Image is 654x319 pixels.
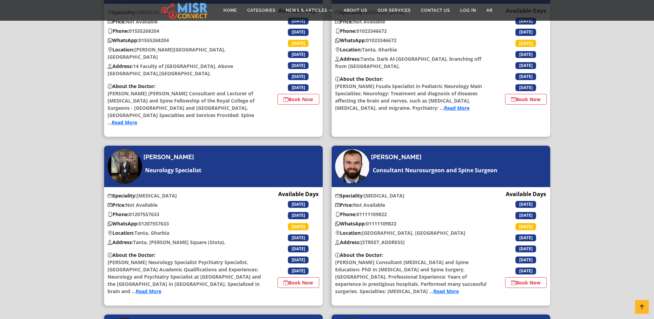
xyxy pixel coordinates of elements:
b: About the Doctor: [108,83,155,89]
a: Home [218,4,242,17]
span: [DATE] [288,51,309,58]
span: [DATE] [515,62,536,69]
a: Book Now [278,277,319,288]
b: About the Doctor: [108,252,155,258]
a: Neurology Specialist [143,166,203,174]
b: Price: [335,202,353,208]
a: Our Services [372,4,416,17]
p: 01111109822 [332,211,494,218]
p: ‎01555268204 [104,37,266,44]
p: Not Available [104,18,266,25]
p: Tanta, [PERSON_NAME] Square (Stota). [104,239,266,246]
b: About the Doctor: [335,252,383,258]
b: Speciality: [335,192,364,199]
span: [DATE] [288,40,309,47]
p: [PERSON_NAME] Fouda Specialist in Pediatric Neurology Main Specialties: Neurology: Treatment and ... [332,75,494,112]
a: Categories [242,4,281,17]
span: [DATE] [515,245,536,252]
a: Book Now [505,277,547,288]
a: Read More [136,288,161,294]
span: [DATE] [515,257,536,263]
b: WhatsApp: [108,37,139,43]
p: [MEDICAL_DATA] [332,192,494,199]
p: [PERSON_NAME] Consultant [MEDICAL_DATA] and Spine Education: PhD in [MEDICAL_DATA] and Spine Surg... [332,251,494,295]
span: News & Articles [286,7,327,13]
b: Address: [335,56,361,62]
a: [PERSON_NAME] [371,153,423,161]
p: Not Available [104,201,266,209]
div: Available Days [505,190,547,288]
h4: [PERSON_NAME] [371,153,422,161]
p: [PERSON_NAME][GEOGRAPHIC_DATA], [GEOGRAPHIC_DATA] [104,46,266,60]
b: Price: [108,202,125,208]
a: Contact Us [416,4,455,17]
span: [DATE] [515,201,536,208]
span: [DATE] [515,268,536,274]
b: Location: [335,46,362,53]
span: [DATE] [515,40,536,47]
p: Tanta, Gharbia [104,229,266,236]
p: 14 Faculty of [GEOGRAPHIC_DATA], Above [GEOGRAPHIC_DATA],[GEOGRAPHIC_DATA]. [104,62,266,77]
a: Read More [444,105,470,111]
a: Read More [433,288,459,294]
p: ‎01555268204 [104,27,266,35]
b: WhatsApp: [335,220,366,227]
p: [STREET_ADDRESS] [332,239,494,246]
img: Dr. Mohamed Helmy Abdel Shafouq [335,149,370,184]
p: 01111109822 [332,220,494,227]
b: Phone: [108,28,129,34]
a: News & Articles [281,4,339,17]
p: Tanta, Darb Al-[GEOGRAPHIC_DATA], branching off from [GEOGRAPHIC_DATA]. [332,55,494,70]
b: Address: [335,239,361,245]
b: Phone: [335,28,356,34]
p: Tanta, Gharbia [332,46,494,53]
img: main.misr_connect [161,2,208,19]
p: ‎01023346672 [332,27,494,35]
a: Book Now [505,94,547,105]
p: ‎01207557633 [104,211,266,218]
span: [DATE] [515,84,536,91]
span: [DATE] [515,212,536,219]
span: [DATE] [288,223,309,230]
a: About Us [339,4,372,17]
b: Phone: [108,211,129,217]
span: [DATE] [515,51,536,58]
p: Not Available [332,201,494,209]
span: [DATE] [288,73,309,80]
h4: [PERSON_NAME] [143,153,194,161]
b: Speciality: [108,192,137,199]
b: WhatsApp: [108,220,139,227]
p: Consultant Neurosurgeon and Spine Surgeon [371,166,499,174]
b: Location: [108,46,134,53]
b: WhatsApp: [335,37,366,43]
p: [MEDICAL_DATA] [104,192,266,199]
a: Read More [112,119,137,126]
span: [DATE] [288,62,309,69]
span: [DATE] [288,84,309,91]
a: AR [481,4,498,17]
p: [PERSON_NAME] Neurology Specialist Psychiatry Specialist, [GEOGRAPHIC_DATA] Academic Qualificatio... [104,251,266,295]
p: ‎01207557633 [104,220,266,227]
span: [DATE] [515,18,536,25]
div: Available Days [278,190,319,288]
a: Book Now [278,94,319,105]
b: Phone: [335,211,356,217]
b: About the Doctor: [335,76,383,82]
b: Address: [108,239,133,245]
span: [DATE] [515,223,536,230]
div: Available Days [278,7,319,105]
b: Location: [108,230,134,236]
b: Address: [108,63,133,69]
span: [DATE] [515,234,536,241]
span: [DATE] [288,234,309,241]
b: Price: [108,18,125,25]
span: [DATE] [288,268,309,274]
b: Location: [335,230,362,236]
span: [DATE] [288,29,309,36]
p: [PERSON_NAME] [PERSON_NAME] Consultant and Lecturer of [MEDICAL_DATA] and Spine Fellowship of the... [104,83,266,126]
a: [PERSON_NAME] [143,153,196,161]
span: [DATE] [288,245,309,252]
p: [GEOGRAPHIC_DATA], [GEOGRAPHIC_DATA] [332,229,494,236]
div: Available Days [505,7,547,105]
